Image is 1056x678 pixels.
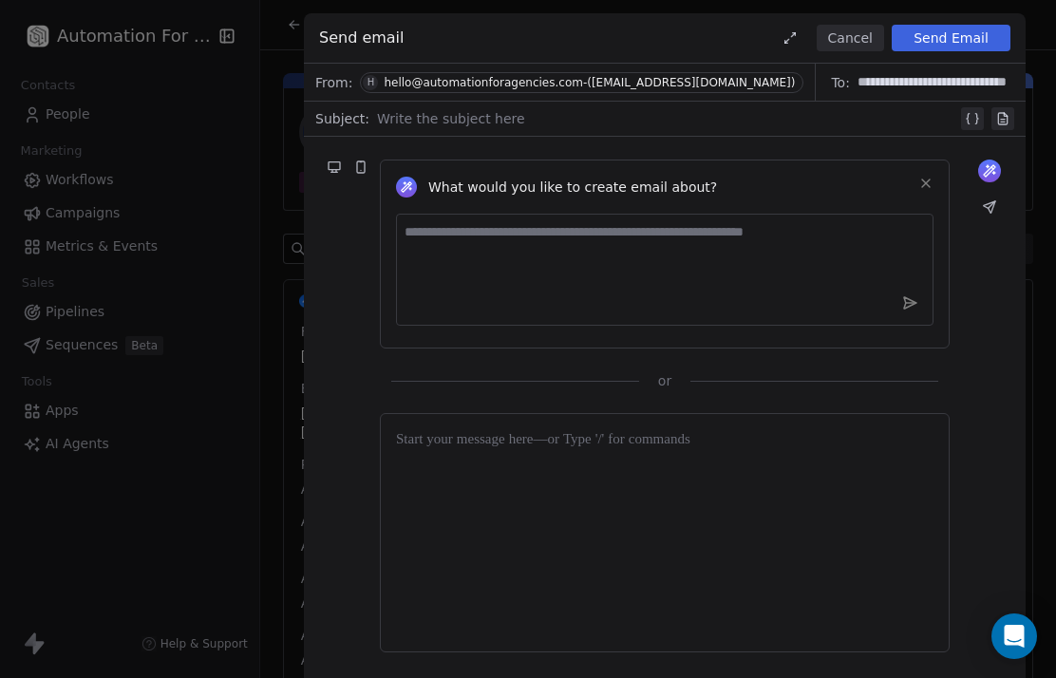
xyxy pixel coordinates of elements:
span: From: [315,73,352,92]
div: hello@automationforagencies.com-([EMAIL_ADDRESS][DOMAIN_NAME]) [384,76,795,89]
button: Send Email [892,25,1010,51]
span: What would you like to create email about? [428,178,717,197]
div: H [368,75,375,90]
span: Send email [319,27,405,49]
span: To: [831,73,849,92]
button: Cancel [817,25,884,51]
div: Open Intercom Messenger [991,613,1037,659]
span: Subject: [315,109,369,134]
span: or [658,371,671,390]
